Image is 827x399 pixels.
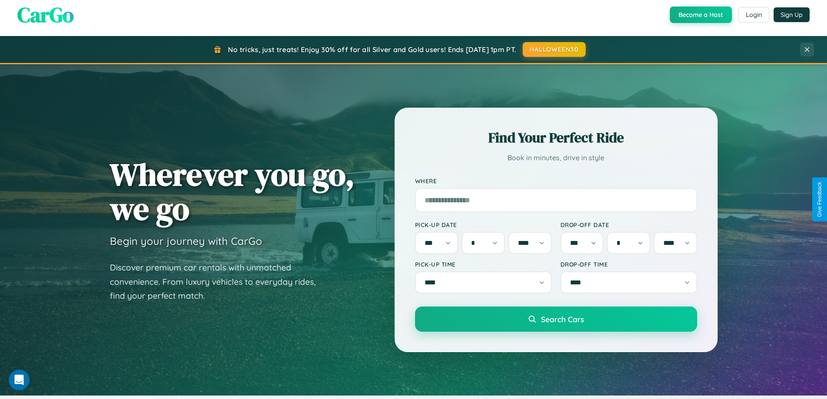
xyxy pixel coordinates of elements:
span: No tricks, just treats! Enjoy 30% off for all Silver and Gold users! Ends [DATE] 1pm PT. [228,45,516,54]
iframe: Intercom live chat [9,369,30,390]
h3: Begin your journey with CarGo [110,234,262,247]
label: Where [415,177,697,185]
label: Drop-off Time [560,261,697,268]
p: Book in minutes, drive in style [415,152,697,164]
span: Search Cars [541,314,584,324]
div: Give Feedback [817,182,823,217]
label: Pick-up Time [415,261,552,268]
button: Login [738,7,769,23]
h2: Find Your Perfect Ride [415,128,697,147]
button: Sign Up [774,7,810,22]
label: Drop-off Date [560,221,697,228]
button: Search Cars [415,307,697,332]
span: CarGo [17,0,74,29]
p: Discover premium car rentals with unmatched convenience. From luxury vehicles to everyday rides, ... [110,261,327,303]
button: HALLOWEEN30 [523,42,586,57]
label: Pick-up Date [415,221,552,228]
button: Become a Host [670,7,732,23]
h1: Wherever you go, we go [110,157,355,226]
